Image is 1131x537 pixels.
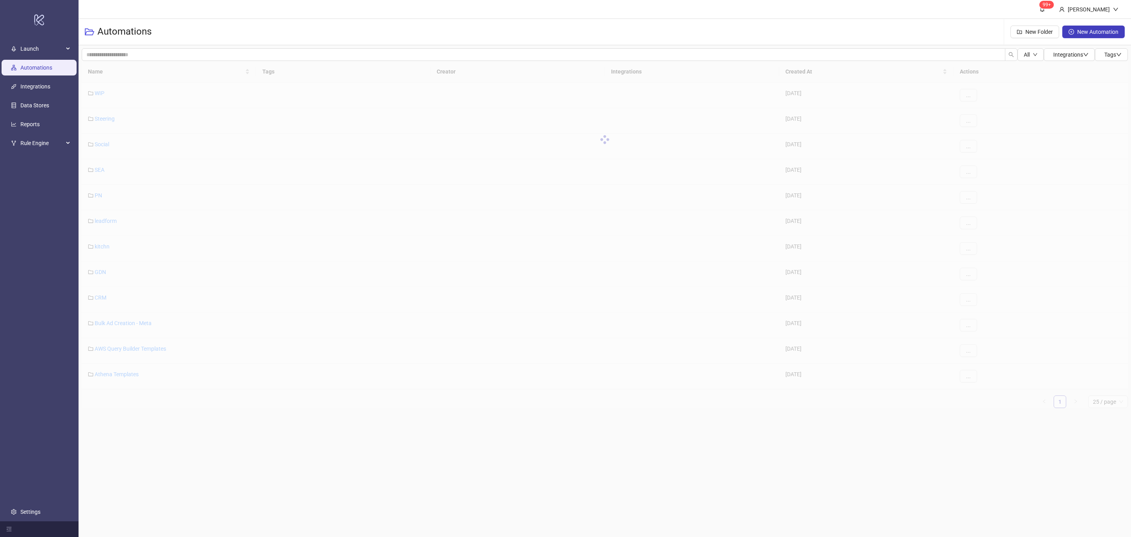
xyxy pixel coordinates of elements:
[20,509,40,515] a: Settings
[20,103,49,109] a: Data Stores
[1062,26,1125,38] button: New Automation
[1113,7,1118,12] span: down
[1065,5,1113,14] div: [PERSON_NAME]
[20,121,40,128] a: Reports
[6,526,12,532] span: menu-fold
[11,46,16,52] span: rocket
[85,27,94,37] span: folder-open
[1025,29,1053,35] span: New Folder
[1116,52,1122,57] span: down
[1039,6,1045,12] span: bell
[1104,51,1122,58] span: Tags
[1008,52,1014,57] span: search
[1083,52,1089,57] span: down
[20,41,64,57] span: Launch
[20,65,52,71] a: Automations
[1017,29,1022,35] span: folder-add
[11,141,16,146] span: fork
[1033,52,1038,57] span: down
[1069,29,1074,35] span: plus-circle
[20,84,50,90] a: Integrations
[1053,51,1089,58] span: Integrations
[1039,1,1054,9] sup: 683
[1077,29,1118,35] span: New Automation
[1044,48,1095,61] button: Integrationsdown
[1018,48,1044,61] button: Alldown
[1059,7,1065,12] span: user
[1095,48,1128,61] button: Tagsdown
[97,26,152,38] h3: Automations
[20,136,64,151] span: Rule Engine
[1024,51,1030,58] span: All
[1010,26,1059,38] button: New Folder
